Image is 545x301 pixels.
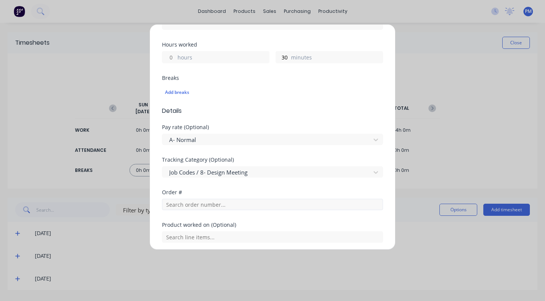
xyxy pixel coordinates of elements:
[162,222,383,228] div: Product worked on (Optional)
[178,53,269,63] label: hours
[162,51,176,63] input: 0
[162,42,383,47] div: Hours worked
[162,199,383,210] input: Search order number...
[162,190,383,195] div: Order #
[276,51,289,63] input: 0
[162,157,383,162] div: Tracking Category (Optional)
[291,53,383,63] label: minutes
[162,231,383,243] input: Search line items...
[162,106,383,115] span: Details
[165,87,380,97] div: Add breaks
[162,125,383,130] div: Pay rate (Optional)
[162,75,383,81] div: Breaks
